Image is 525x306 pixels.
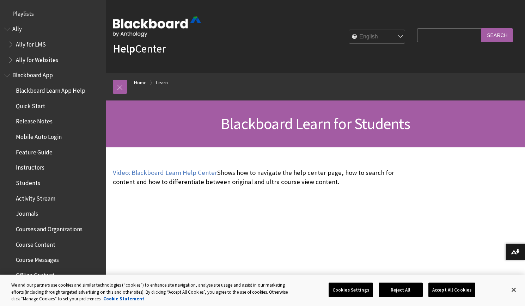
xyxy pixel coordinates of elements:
nav: Book outline for Anthology Ally Help [4,23,102,66]
a: HelpCenter [113,42,166,56]
span: Release Notes [16,116,53,125]
span: Blackboard Learn for Students [221,114,410,133]
span: Playlists [12,8,34,17]
span: Offline Content [16,269,55,279]
p: Shows how to navigate the help center page, how to search for content and how to differentiate be... [113,168,414,186]
input: Search [481,28,513,42]
select: Site Language Selector [349,30,405,44]
span: Students [16,177,40,186]
span: Ally for LMS [16,38,46,48]
div: We and our partners use cookies and similar technologies (“cookies”) to enhance site navigation, ... [11,282,289,302]
button: Accept All Cookies [428,282,475,297]
span: Ally for Websites [16,54,58,63]
button: Reject All [379,282,423,297]
span: Blackboard Learn App Help [16,85,85,94]
span: Blackboard App [12,69,53,79]
a: More information about your privacy, opens in a new tab [103,296,144,302]
img: Blackboard by Anthology [113,17,201,37]
span: Ally [12,23,22,33]
span: Mobile Auto Login [16,131,62,140]
span: Instructors [16,162,44,171]
nav: Book outline for Playlists [4,8,102,20]
span: Course Messages [16,254,59,264]
span: Course Content [16,239,55,248]
button: Cookies Settings [329,282,373,297]
span: Activity Stream [16,192,55,202]
a: Learn [156,78,168,87]
span: Feature Guide [16,146,53,156]
a: Home [134,78,147,87]
span: Courses and Organizations [16,223,83,233]
span: Quick Start [16,100,45,110]
button: Close [506,282,521,298]
span: Journals [16,208,38,218]
strong: Help [113,42,135,56]
a: Video: Blackboard Learn Help Center [113,169,217,177]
